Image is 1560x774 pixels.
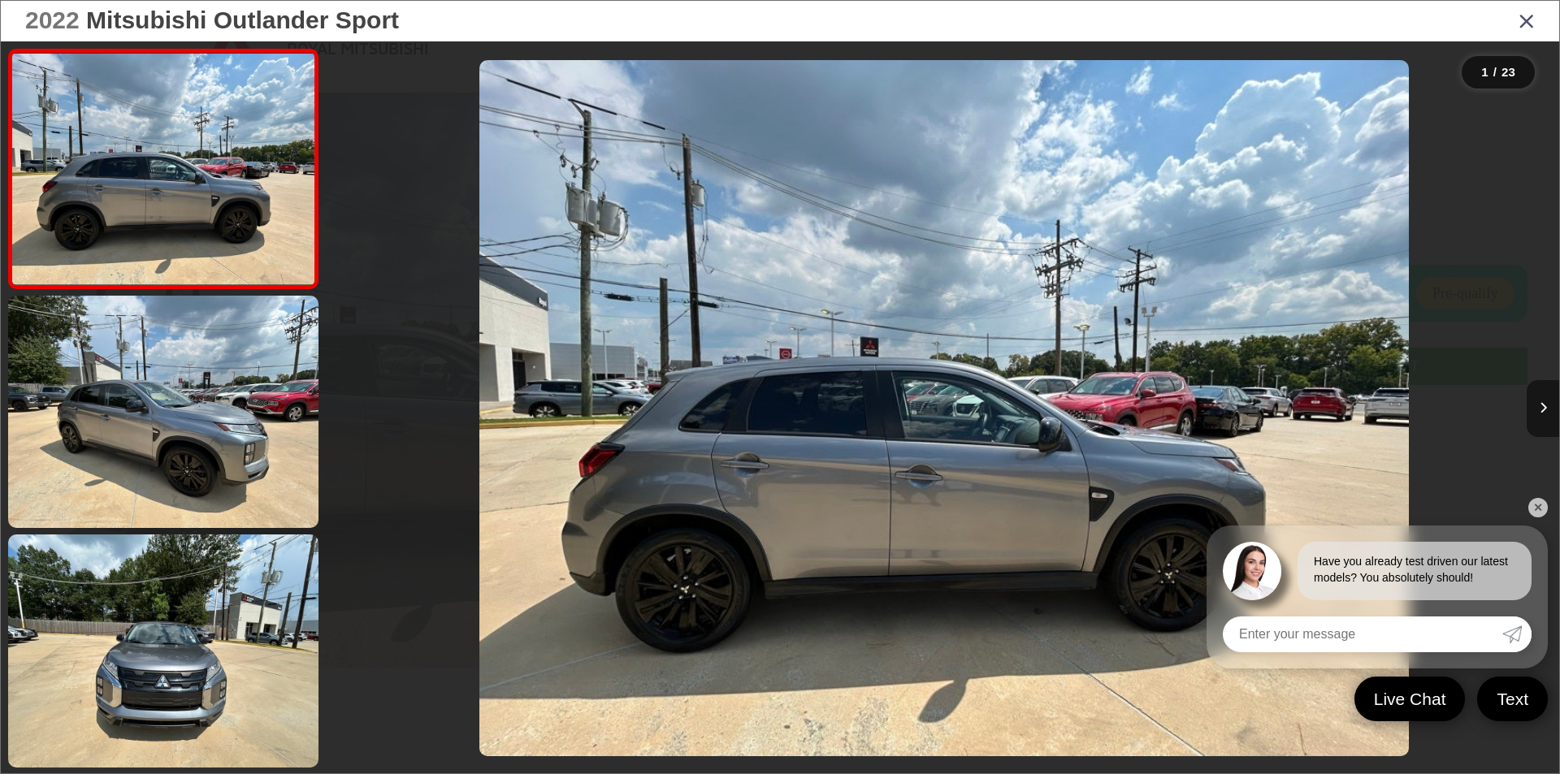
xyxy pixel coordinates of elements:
img: 2022 Mitsubishi Outlander Sport 2.0 LE [5,533,321,770]
a: Submit [1502,616,1532,652]
a: Live Chat [1354,677,1466,721]
i: Close gallery [1519,10,1535,31]
span: 1 [1481,65,1488,79]
span: Text [1488,688,1536,710]
span: Mitsubishi Outlander Sport [86,6,399,33]
div: 2022 Mitsubishi Outlander Sport 2.0 LE 0 [329,60,1559,757]
a: Text [1477,677,1548,721]
span: 23 [1501,65,1515,79]
span: 2022 [25,6,80,33]
img: 2022 Mitsubishi Outlander Sport 2.0 LE [5,293,321,530]
button: Next image [1527,380,1559,437]
div: Have you already test driven our latest models? You absolutely should! [1298,542,1532,600]
input: Enter your message [1223,616,1502,652]
img: Agent profile photo [1223,542,1281,600]
img: 2022 Mitsubishi Outlander Sport 2.0 LE [9,54,317,284]
img: 2022 Mitsubishi Outlander Sport 2.0 LE [479,60,1409,757]
span: Live Chat [1366,688,1454,710]
span: / [1492,67,1498,78]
